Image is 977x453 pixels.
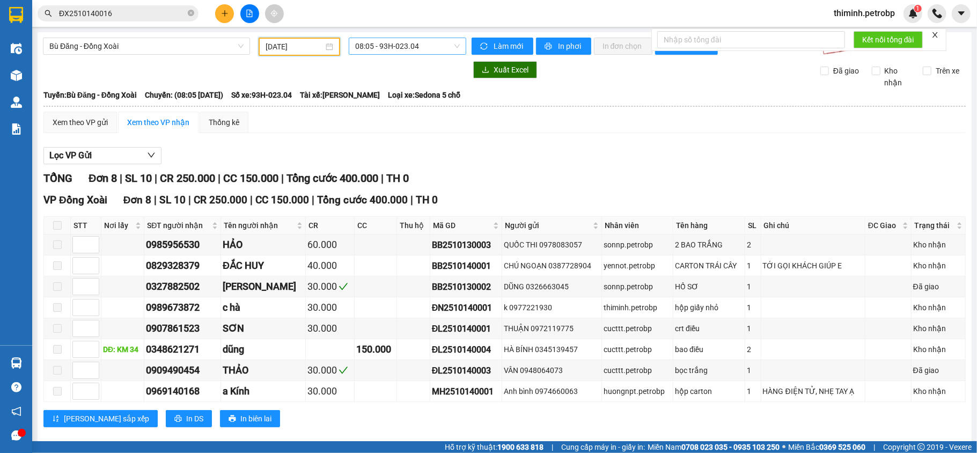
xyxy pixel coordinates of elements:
[931,65,964,77] span: Trên xe
[747,239,759,251] div: 2
[675,239,743,251] div: 2 BAO TRẮNG
[221,10,229,17] span: plus
[604,344,671,355] div: cucttt.petrobp
[287,172,378,185] span: Tổng cước 400.000
[221,235,306,255] td: HẢO
[144,381,221,402] td: 0969140168
[229,415,236,423] span: printer
[504,260,600,272] div: CHÚ NGOẠN 0387728904
[144,235,221,255] td: 0985956530
[788,441,865,453] span: Miền Bắc
[221,360,306,381] td: THẢO
[11,357,22,369] img: warehouse-icon
[952,4,971,23] button: caret-down
[432,301,500,315] div: ĐN2510140001
[505,220,591,231] span: Người gửi
[104,220,133,231] span: Nơi lấy
[494,64,528,76] span: Xuất Excel
[255,194,309,206] span: CC 150.000
[209,116,239,128] div: Thống kê
[221,297,306,318] td: c hà
[386,172,409,185] span: TH 0
[432,238,500,252] div: BB2510130003
[908,9,918,18] img: icon-new-feature
[675,364,743,376] div: bọc trắng
[59,8,186,19] input: Tìm tên, số ĐT hoặc mã đơn
[307,321,352,336] div: 30.000
[432,259,500,273] div: BB2510140001
[120,172,122,185] span: |
[231,89,292,101] span: Số xe: 93H-023.04
[11,406,21,417] span: notification
[747,260,759,272] div: 1
[188,194,191,206] span: |
[604,385,671,397] div: huongnpt.petrobp
[648,441,780,453] span: Miền Nam
[223,342,304,357] div: dũng
[188,9,194,19] span: close-circle
[825,6,903,20] span: thiminh.petrobp
[223,384,304,399] div: a Kính
[223,172,278,185] span: CC 150.000
[604,281,671,293] div: sonnp.petrobp
[270,10,278,17] span: aim
[127,116,189,128] div: Xem theo VP nhận
[536,38,591,55] button: printerIn phơi
[146,237,219,252] div: 0985956530
[552,441,553,453] span: |
[103,344,142,355] div: DĐ: KM 34
[594,38,652,55] button: In đơn chọn
[223,363,304,378] div: THẢO
[829,65,863,77] span: Đã giao
[913,281,964,293] div: Đã giao
[146,384,219,399] div: 0969140168
[432,385,500,398] div: MH2510140001
[397,217,430,235] th: Thu hộ
[747,385,759,397] div: 1
[675,385,743,397] div: hộp carton
[416,194,438,206] span: TH 0
[675,323,743,334] div: crt điều
[145,89,223,101] span: Chuyến: (08:05 [DATE])
[558,40,583,52] span: In phơi
[504,281,600,293] div: DŨNG 0326663045
[862,34,914,46] span: Kết nối tổng đài
[430,381,502,402] td: MH2510140001
[673,217,745,235] th: Tên hàng
[761,217,865,235] th: Ghi chú
[602,217,673,235] th: Nhân viên
[504,239,600,251] div: QUỐC THI 0978083057
[144,360,221,381] td: 0909490454
[307,279,352,294] div: 30.000
[43,194,107,206] span: VP Đồng Xoài
[430,276,502,297] td: BB2510130002
[430,297,502,318] td: ĐN2510140001
[782,445,785,449] span: ⚪️
[155,172,157,185] span: |
[11,123,22,135] img: solution-icon
[675,281,743,293] div: HỒ SƠ
[339,366,348,375] span: check
[159,194,186,206] span: SL 10
[763,260,863,272] div: TỚI GỌI KHÁCH GIÚP E
[880,65,915,89] span: Kho nhận
[49,38,244,54] span: Bù Đăng - Đồng Xoài
[747,364,759,376] div: 1
[917,443,925,451] span: copyright
[49,149,92,162] span: Lọc VP Gửi
[604,260,671,272] div: yennot.petrobp
[11,430,21,441] span: message
[300,89,380,101] span: Tài xế: [PERSON_NAME]
[747,344,759,355] div: 2
[913,302,964,313] div: Kho nhận
[146,342,219,357] div: 0348621271
[430,235,502,255] td: BB2510130003
[504,344,600,355] div: HÀ BÍNH 0345139457
[174,415,182,423] span: printer
[266,41,324,53] input: 14/10/2025
[89,172,117,185] span: Đơn 8
[854,31,923,48] button: Kết nối tổng đài
[223,279,304,294] div: [PERSON_NAME]
[307,384,352,399] div: 30.000
[223,300,304,315] div: c hà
